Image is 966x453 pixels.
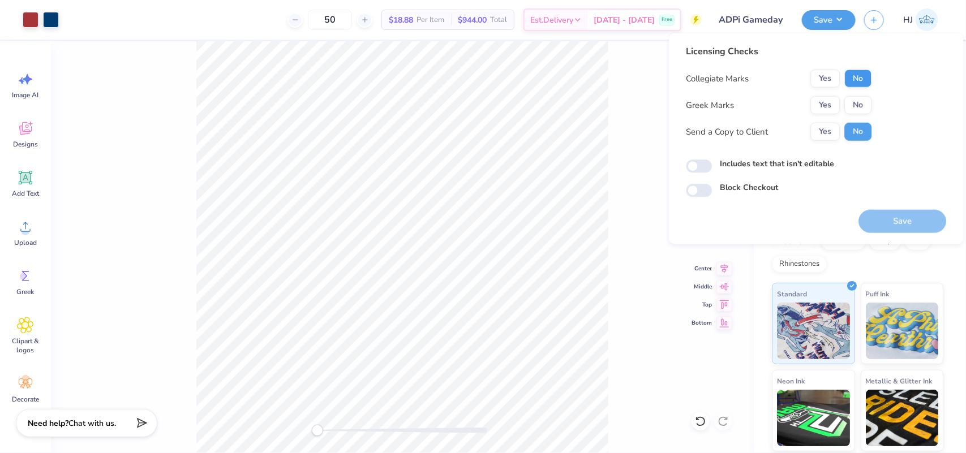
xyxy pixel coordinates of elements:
[898,8,943,31] a: HJ
[777,288,807,300] span: Standard
[811,70,840,88] button: Yes
[12,189,39,198] span: Add Text
[308,10,352,30] input: – –
[777,390,850,446] img: Neon Ink
[490,14,507,26] span: Total
[866,303,939,359] img: Puff Ink
[845,70,872,88] button: No
[12,395,39,404] span: Decorate
[417,14,444,26] span: Per Item
[866,375,933,387] span: Metallic & Glitter Ink
[802,10,856,30] button: Save
[903,14,913,27] span: HJ
[710,8,793,31] input: Untitled Design
[692,264,712,273] span: Center
[686,126,768,139] div: Send a Copy to Client
[68,418,116,429] span: Chat with us.
[692,282,712,291] span: Middle
[458,14,487,26] span: $944.00
[720,182,779,193] label: Block Checkout
[686,99,735,112] div: Greek Marks
[772,256,827,273] div: Rhinestones
[686,72,749,85] div: Collegiate Marks
[594,14,655,26] span: [DATE] - [DATE]
[845,123,872,141] button: No
[777,375,805,387] span: Neon Ink
[916,8,938,31] img: Hughe Josh Cabanete
[866,390,939,446] img: Metallic & Glitter Ink
[7,336,44,355] span: Clipart & logos
[692,318,712,327] span: Bottom
[777,303,850,359] img: Standard
[866,288,890,300] span: Puff Ink
[312,425,323,436] div: Accessibility label
[28,418,68,429] strong: Need help?
[811,96,840,114] button: Yes
[12,90,39,100] span: Image AI
[720,158,835,170] label: Includes text that isn't editable
[389,14,413,26] span: $18.88
[13,140,38,149] span: Designs
[692,300,712,309] span: Top
[686,45,872,58] div: Licensing Checks
[14,238,37,247] span: Upload
[811,123,840,141] button: Yes
[530,14,573,26] span: Est. Delivery
[845,96,872,114] button: No
[17,287,35,296] span: Greek
[662,16,672,24] span: Free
